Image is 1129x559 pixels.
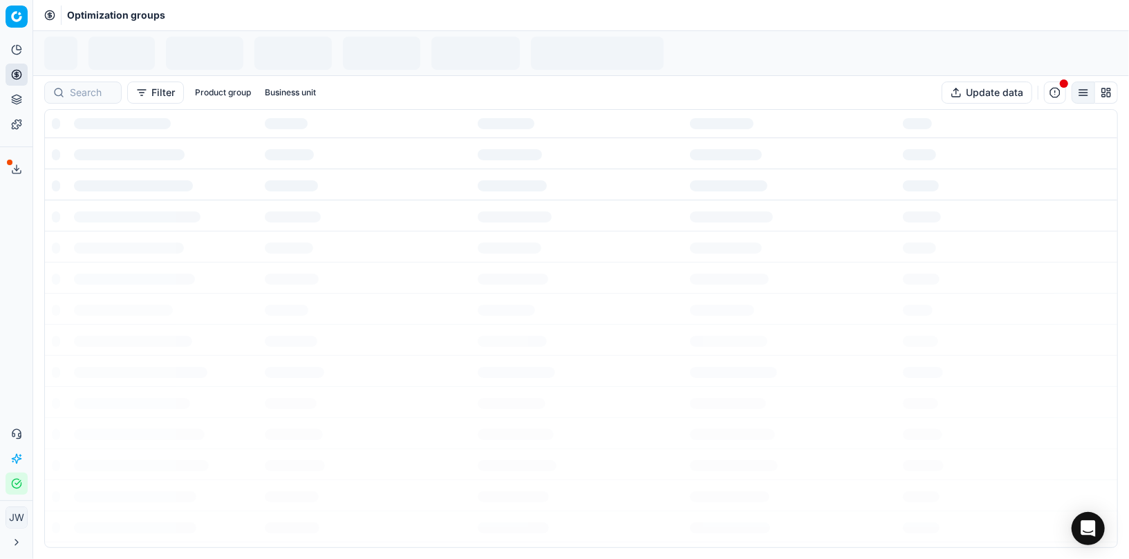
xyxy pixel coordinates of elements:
div: Open Intercom Messenger [1072,512,1105,545]
button: Filter [127,82,184,104]
span: JW [6,507,27,528]
button: JW [6,506,28,529]
button: Update data [942,82,1032,104]
nav: breadcrumb [67,8,165,22]
button: Product group [189,84,256,101]
button: Business unit [259,84,321,101]
span: Optimization groups [67,8,165,22]
input: Search [70,86,113,100]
